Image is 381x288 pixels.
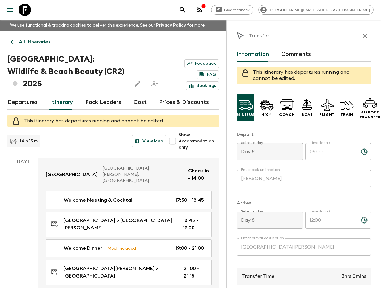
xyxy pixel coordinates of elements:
p: Check-in - 14:00 [188,167,212,182]
label: Select a day [241,140,263,146]
a: Privacy Policy [156,23,186,27]
a: Itinerary [50,95,73,110]
p: 4 x 4 [261,112,272,117]
h1: [GEOGRAPHIC_DATA]: Wildlife & Beach Beauty (CR2) 2025 [7,53,126,90]
button: View Map [132,135,166,147]
p: [GEOGRAPHIC_DATA] > [GEOGRAPHIC_DATA][PERSON_NAME] [63,217,173,232]
a: FAQ [197,70,219,79]
p: We use functional & tracking cookies to deliver this experience. See our for more. [7,20,208,31]
span: [PERSON_NAME][EMAIL_ADDRESS][DOMAIN_NAME] [265,8,373,12]
p: [GEOGRAPHIC_DATA][PERSON_NAME] > [GEOGRAPHIC_DATA] [63,265,174,280]
p: 18:45 - 19:00 [183,217,204,232]
button: Edit this itinerary [131,78,144,90]
p: Depart [237,131,371,138]
p: Welcome Meeting & Cocktail [64,196,133,204]
a: [GEOGRAPHIC_DATA][GEOGRAPHIC_DATA][PERSON_NAME], [GEOGRAPHIC_DATA]Check-in - 14:00 [38,158,219,191]
button: menu [4,4,16,16]
div: [PERSON_NAME][EMAIL_ADDRESS][DOMAIN_NAME] [258,5,374,15]
p: Train [341,112,353,117]
a: Give feedback [211,5,253,15]
p: 17:30 - 18:45 [175,196,204,204]
p: [GEOGRAPHIC_DATA][PERSON_NAME], [GEOGRAPHIC_DATA] [103,165,183,184]
button: Comments [281,47,311,62]
span: Give feedback [221,8,253,12]
p: 19:00 - 21:00 [175,245,204,252]
label: Time (local) [310,140,330,146]
label: Select a day [241,209,263,214]
p: 3hrs 0mins [342,273,366,280]
label: Time (local) [310,209,330,214]
p: Airport Transfer [359,110,381,120]
p: Boat [302,112,313,117]
a: Feedback [184,59,219,68]
span: Show Accommodation only [179,132,219,150]
a: Pack Leaders [85,95,121,110]
button: Information [237,47,269,62]
span: This itinerary has departures running and cannot be edited. [23,118,164,123]
span: Share this itinerary [149,78,161,90]
p: 21:00 - 21:15 [184,265,204,280]
button: search adventures [176,4,189,16]
p: Welcome Dinner [64,245,102,252]
a: Departures [7,95,38,110]
p: Flight [320,112,335,117]
p: All itineraries [19,38,50,46]
input: hh:mm [305,212,356,229]
a: Welcome DinnerMeal Included19:00 - 21:00 [46,239,212,257]
p: Arrive [237,199,371,207]
label: Enter pick up location [241,167,280,172]
p: Day 1 [7,158,38,165]
p: Minibus [237,112,254,117]
a: Cost [133,95,147,110]
a: Bookings [186,81,219,90]
a: Welcome Meeting & Cocktail17:30 - 18:45 [46,191,212,209]
p: Meal Included [107,245,136,252]
label: Enter arrival destination [241,236,284,241]
span: This itinerary has departures running and cannot be edited. [253,70,349,81]
a: [GEOGRAPHIC_DATA] > [GEOGRAPHIC_DATA][PERSON_NAME]18:45 - 19:00 [46,212,212,237]
p: Coach [279,112,295,117]
p: Transfer Time [242,273,274,280]
p: [GEOGRAPHIC_DATA] [46,171,98,178]
input: hh:mm [305,143,356,160]
a: [GEOGRAPHIC_DATA][PERSON_NAME] > [GEOGRAPHIC_DATA]21:00 - 21:15 [46,260,212,285]
p: Transfer [249,32,269,39]
a: Prices & Discounts [159,95,209,110]
p: 14 h 15 m [20,138,38,144]
a: All itineraries [7,36,54,48]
